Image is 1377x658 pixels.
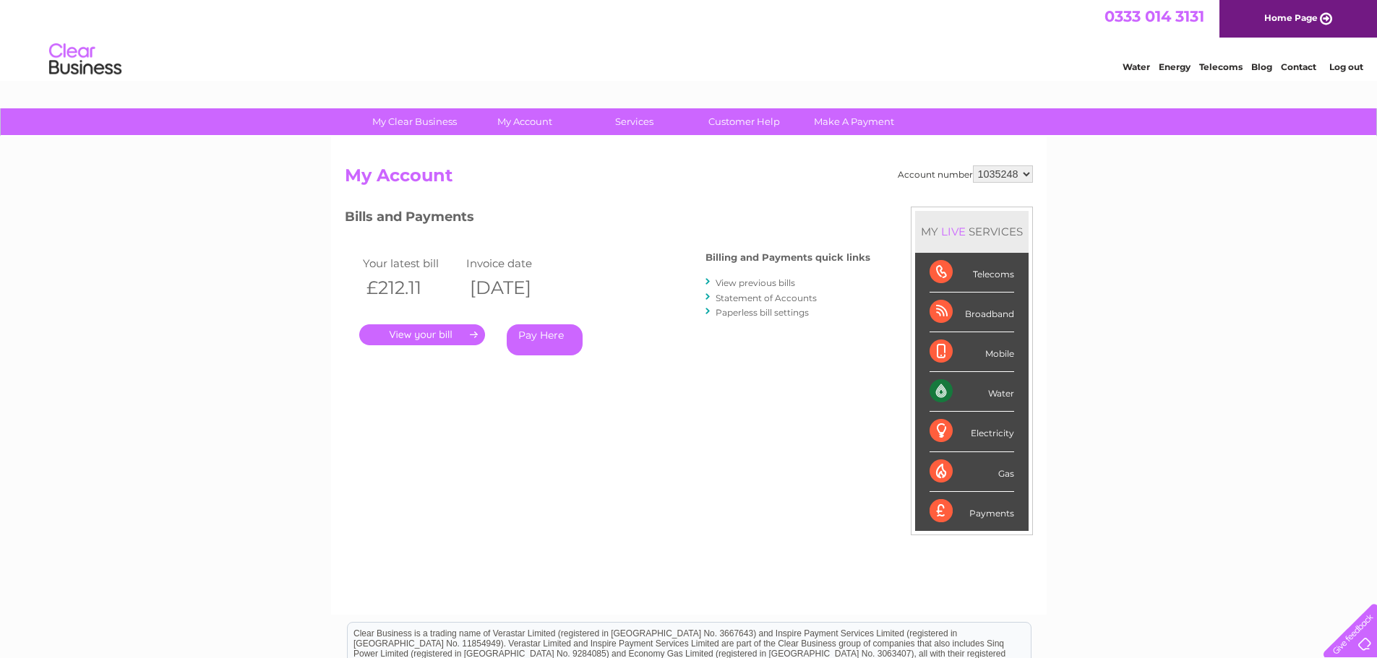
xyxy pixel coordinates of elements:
[1104,7,1204,25] a: 0333 014 3131
[685,108,804,135] a: Customer Help
[930,293,1014,332] div: Broadband
[1281,61,1316,72] a: Contact
[898,165,1033,183] div: Account number
[716,293,817,303] a: Statement of Accounts
[348,8,1031,70] div: Clear Business is a trading name of Verastar Limited (registered in [GEOGRAPHIC_DATA] No. 3667643...
[345,207,870,232] h3: Bills and Payments
[575,108,694,135] a: Services
[716,277,795,288] a: View previous bills
[1199,61,1243,72] a: Telecoms
[463,254,567,273] td: Invoice date
[794,108,914,135] a: Make A Payment
[1329,61,1363,72] a: Log out
[1251,61,1272,72] a: Blog
[355,108,474,135] a: My Clear Business
[930,452,1014,492] div: Gas
[930,412,1014,451] div: Electricity
[716,307,809,318] a: Paperless bill settings
[705,252,870,263] h4: Billing and Payments quick links
[915,211,1029,252] div: MY SERVICES
[345,165,1033,193] h2: My Account
[930,253,1014,293] div: Telecoms
[463,273,567,303] th: [DATE]
[1159,61,1191,72] a: Energy
[1123,61,1150,72] a: Water
[938,225,969,238] div: LIVE
[359,254,463,273] td: Your latest bill
[359,324,485,345] a: .
[465,108,584,135] a: My Account
[930,332,1014,372] div: Mobile
[930,492,1014,531] div: Payments
[48,38,122,82] img: logo.png
[359,273,463,303] th: £212.11
[930,372,1014,412] div: Water
[507,324,583,355] a: Pay Here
